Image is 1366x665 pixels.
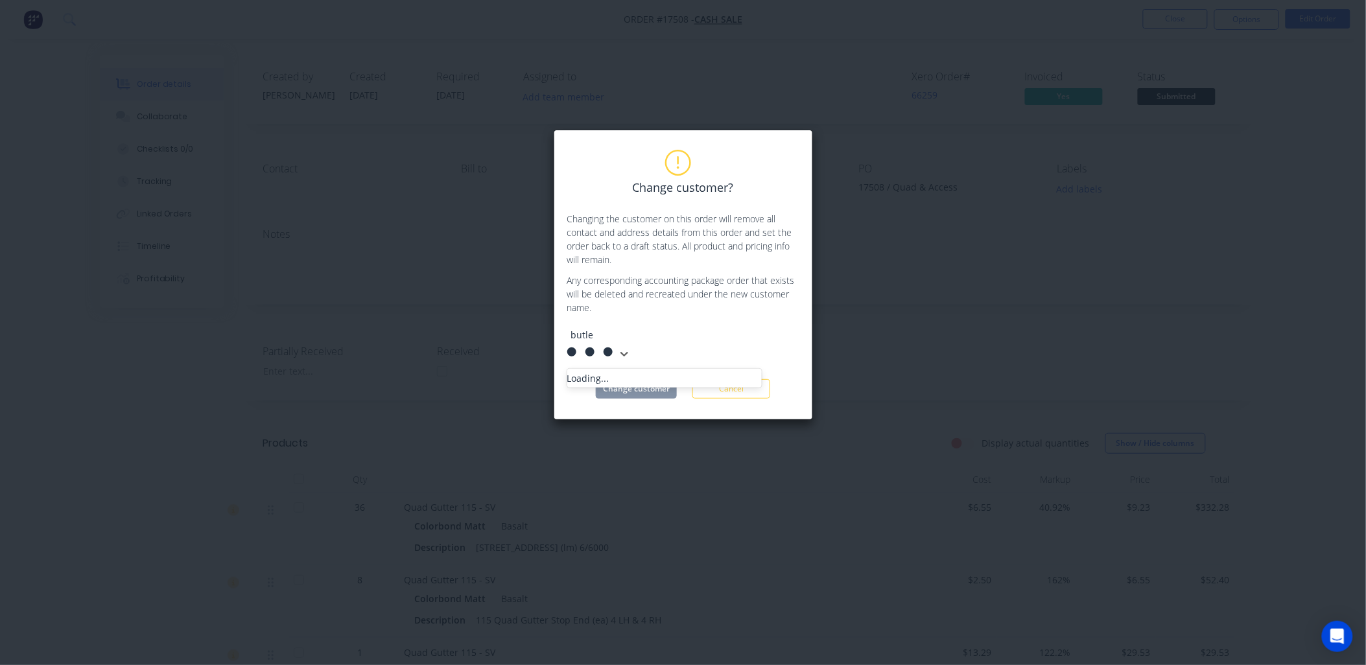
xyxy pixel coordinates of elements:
div: Open Intercom Messenger [1322,621,1353,652]
p: Any corresponding accounting package order that exists will be deleted and recreated under the ne... [567,274,799,314]
p: Changing the customer on this order will remove all contact and address details from this order a... [567,212,799,266]
button: Cancel [692,379,770,399]
div: Loading... [567,371,762,385]
span: Change customer? [633,179,734,196]
button: Change customer [596,379,677,399]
